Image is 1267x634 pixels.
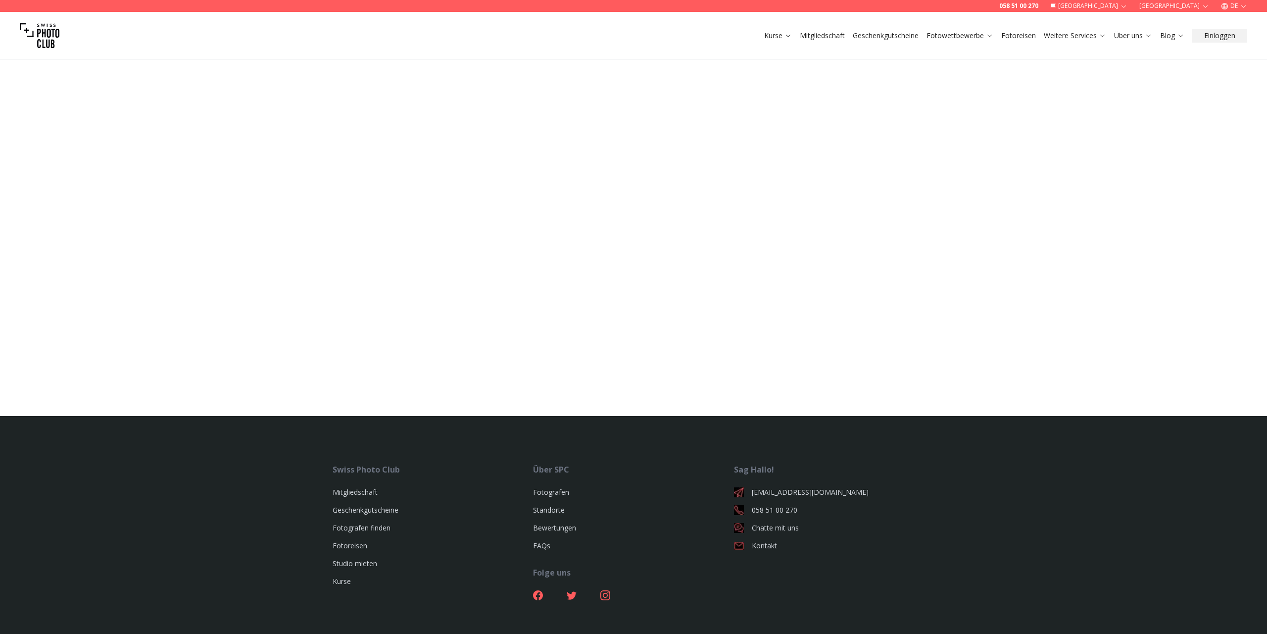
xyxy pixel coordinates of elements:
[997,29,1040,43] button: Fotoreisen
[1114,31,1152,41] a: Über uns
[734,464,934,475] div: Sag Hallo!
[1110,29,1156,43] button: Über uns
[796,29,849,43] button: Mitgliedschaft
[999,2,1038,10] a: 058 51 00 270
[734,541,934,551] a: Kontakt
[800,31,845,41] a: Mitgliedschaft
[333,487,378,497] a: Mitgliedschaft
[533,567,733,579] div: Folge uns
[1192,29,1247,43] button: Einloggen
[333,505,398,515] a: Geschenkgutscheine
[1040,29,1110,43] button: Weitere Services
[1156,29,1188,43] button: Blog
[764,31,792,41] a: Kurse
[333,523,390,532] a: Fotografen finden
[533,523,576,532] a: Bewertungen
[333,464,533,475] div: Swiss Photo Club
[734,487,934,497] a: [EMAIL_ADDRESS][DOMAIN_NAME]
[853,31,919,41] a: Geschenkgutscheine
[849,29,923,43] button: Geschenkgutscheine
[923,29,997,43] button: Fotowettbewerbe
[734,523,934,533] a: Chatte mit uns
[1001,31,1036,41] a: Fotoreisen
[1160,31,1184,41] a: Blog
[20,16,59,55] img: Swiss photo club
[533,541,550,550] a: FAQs
[926,31,993,41] a: Fotowettbewerbe
[533,487,569,497] a: Fotografen
[760,29,796,43] button: Kurse
[533,505,565,515] a: Standorte
[333,541,367,550] a: Fotoreisen
[734,505,934,515] a: 058 51 00 270
[333,559,377,568] a: Studio mieten
[333,577,351,586] a: Kurse
[533,464,733,475] div: Über SPC
[1044,31,1106,41] a: Weitere Services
